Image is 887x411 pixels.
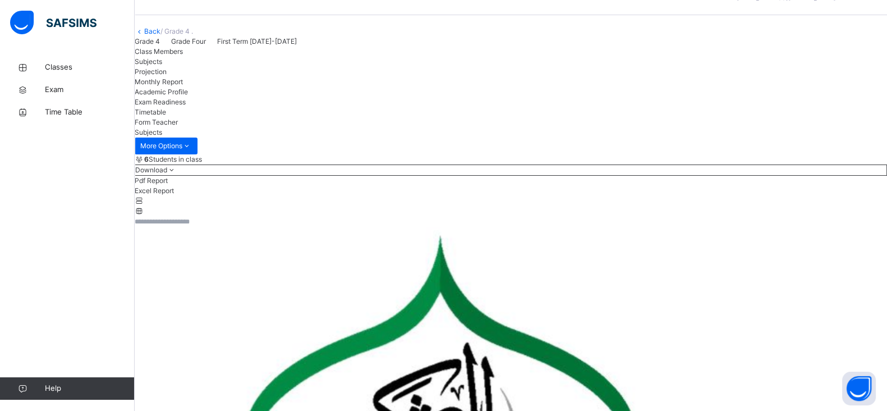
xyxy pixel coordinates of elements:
span: Class Members [135,47,183,56]
span: Help [45,383,134,394]
span: Grade Four [171,37,206,45]
span: Classes [45,62,135,73]
span: Subjects [135,128,162,136]
span: First Term [DATE]-[DATE] [217,37,297,45]
span: Form Teacher [135,118,178,126]
span: Subjects [135,57,162,66]
span: Timetable [135,108,166,116]
span: / Grade 4 . [160,27,193,35]
a: Back [144,27,160,35]
li: dropdown-list-item-null-0 [135,176,887,186]
span: More Options [140,141,192,151]
span: Monthly Report [135,77,183,86]
span: Exam [45,84,135,95]
img: safsims [10,11,96,34]
span: Exam Readiness [135,98,186,106]
li: dropdown-list-item-null-1 [135,186,887,196]
span: Time Table [45,107,135,118]
span: Students in class [144,154,202,165]
b: 6 [144,155,149,163]
span: Academic Profile [135,88,188,96]
span: Grade 4 [135,37,160,45]
span: Projection [135,67,167,76]
span: Download [135,166,167,174]
button: Open asap [842,372,876,405]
